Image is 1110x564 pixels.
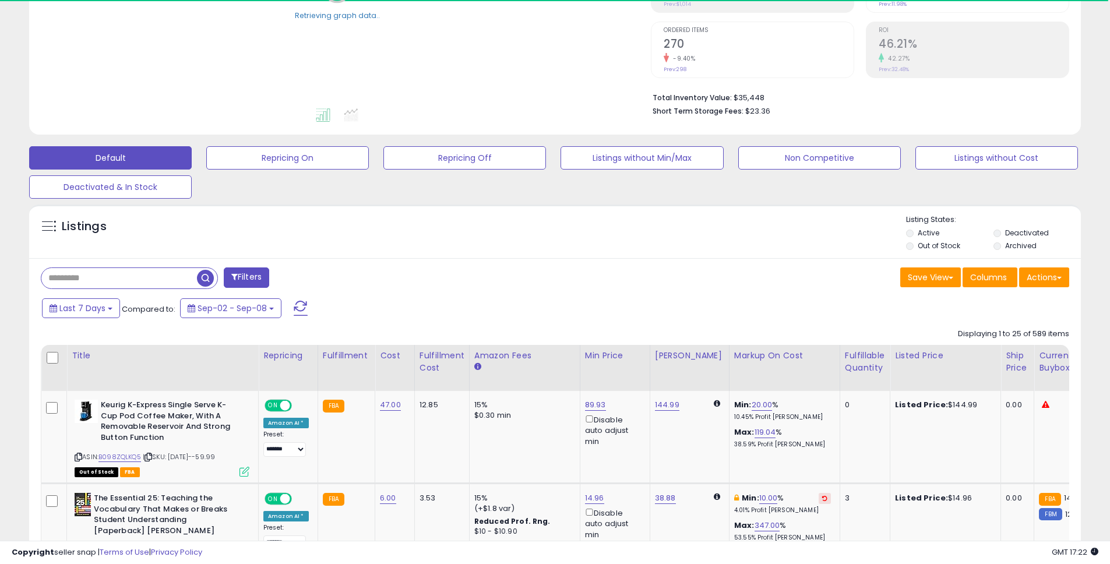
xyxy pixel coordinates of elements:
[664,66,686,73] small: Prev: 298
[738,146,901,170] button: Non Competitive
[380,492,396,504] a: 6.00
[380,399,401,411] a: 47.00
[1006,493,1025,503] div: 0.00
[895,400,992,410] div: $144.99
[263,350,313,362] div: Repricing
[879,27,1069,34] span: ROI
[884,54,910,63] small: 42.27%
[12,547,54,558] strong: Copyright
[29,146,192,170] button: Default
[653,93,732,103] b: Total Inventory Value:
[122,304,175,315] span: Compared to:
[895,399,948,410] b: Listed Price:
[474,493,571,503] div: 15%
[734,520,755,531] b: Max:
[970,272,1007,283] span: Columns
[29,175,192,199] button: Deactivated & In Stock
[12,547,202,558] div: seller snap | |
[669,54,695,63] small: -9.40%
[879,1,907,8] small: Prev: 11.98%
[845,400,881,410] div: 0
[1039,508,1062,520] small: FBM
[1064,492,1083,503] span: 14.96
[759,492,778,504] a: 10.00
[742,492,759,503] b: Min:
[1019,267,1069,287] button: Actions
[585,492,604,504] a: 14.96
[755,426,776,438] a: 119.04
[664,37,854,53] h2: 270
[263,524,309,550] div: Preset:
[266,401,280,411] span: ON
[734,413,831,421] p: 10.45% Profit [PERSON_NAME]
[75,467,118,477] span: All listings that are currently out of stock and unavailable for purchase on Amazon
[1005,228,1049,238] label: Deactivated
[745,105,770,117] span: $23.36
[734,440,831,449] p: 38.59% Profit [PERSON_NAME]
[75,493,91,516] img: 414y5Hif9SL._SL40_.jpg
[900,267,961,287] button: Save View
[1039,350,1099,374] div: Current Buybox Price
[75,400,98,423] img: 313T+gCcMzL._SL40_.jpg
[101,400,242,446] b: Keurig K-Express Single Serve K-Cup Pod Coffee Maker, With A Removable Reservoir And Strong Butto...
[734,350,835,362] div: Markup on Cost
[420,400,460,410] div: 12.85
[474,503,571,514] div: (+$1.8 var)
[62,218,107,235] h5: Listings
[295,10,380,20] div: Retrieving graph data..
[151,547,202,558] a: Privacy Policy
[958,329,1069,340] div: Displaying 1 to 25 of 589 items
[734,427,831,449] div: %
[420,493,460,503] div: 3.53
[72,350,253,362] div: Title
[1005,241,1037,251] label: Archived
[180,298,281,318] button: Sep-02 - Sep-08
[1006,350,1029,374] div: Ship Price
[75,400,249,475] div: ASIN:
[734,400,831,421] div: %
[755,520,780,531] a: 347.00
[206,146,369,170] button: Repricing On
[474,400,571,410] div: 15%
[734,506,831,514] p: 4.01% Profit [PERSON_NAME]
[655,492,676,504] a: 38.88
[290,401,309,411] span: OFF
[653,90,1060,104] li: $35,448
[474,527,571,537] div: $10 - $10.90
[59,302,105,314] span: Last 7 Days
[655,399,679,411] a: 144.99
[263,431,309,457] div: Preset:
[734,399,752,410] b: Min:
[879,66,909,73] small: Prev: 32.48%
[585,413,641,447] div: Disable auto adjust min
[474,350,575,362] div: Amazon Fees
[963,267,1017,287] button: Columns
[263,511,309,521] div: Amazon AI *
[845,350,885,374] div: Fulfillable Quantity
[895,492,948,503] b: Listed Price:
[918,228,939,238] label: Active
[100,547,149,558] a: Terms of Use
[1006,400,1025,410] div: 0.00
[653,106,743,116] b: Short Term Storage Fees:
[120,467,140,477] span: FBA
[585,506,641,540] div: Disable auto adjust min
[474,516,551,526] b: Reduced Prof. Rng.
[734,493,831,514] div: %
[655,350,724,362] div: [PERSON_NAME]
[224,267,269,288] button: Filters
[263,418,309,428] div: Amazon AI *
[895,493,992,503] div: $14.96
[420,350,464,374] div: Fulfillment Cost
[915,146,1078,170] button: Listings without Cost
[266,494,280,504] span: ON
[879,37,1069,53] h2: 46.21%
[734,520,831,542] div: %
[734,426,755,438] b: Max:
[1052,547,1098,558] span: 2025-09-16 17:22 GMT
[895,350,996,362] div: Listed Price
[198,302,267,314] span: Sep-02 - Sep-08
[290,494,309,504] span: OFF
[323,350,370,362] div: Fulfillment
[474,410,571,421] div: $0.30 min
